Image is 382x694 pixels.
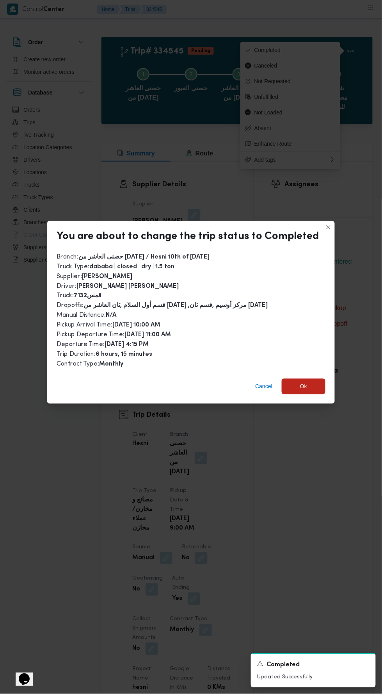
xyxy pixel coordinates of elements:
span: Truck Type : [57,264,174,270]
b: [PERSON_NAME] [82,274,132,280]
span: Departure Time : [57,342,149,348]
div: Notification [257,660,370,670]
span: Driver : [57,283,179,289]
span: Branch : [57,254,210,260]
span: Ok [300,382,307,391]
b: قمس7132 [74,293,101,299]
b: قسم أول السلام ,ثان العاشر من [DATE] ,مركز أوسيم ,قسم ثان [DATE] [84,303,268,309]
button: Ok [282,379,325,394]
span: Truck : [57,293,101,299]
span: Pickup Departure Time : [57,332,171,338]
span: Cancel [255,382,272,391]
div: You are about to change the trip status to Completed [57,230,319,243]
span: Contract Type : [57,361,123,368]
span: Trip Duration : [57,351,152,358]
b: Monthly [99,362,123,368]
b: 6 hours, 15 minutes [96,352,152,358]
b: [DATE] 10:00 AM [112,323,160,328]
b: [PERSON_NAME] [PERSON_NAME] [76,284,179,289]
b: [DATE] 4:15 PM [105,342,149,348]
iframe: chat widget [8,663,33,686]
b: حصنى العاشر من [DATE] / Hesni 10th of [DATE] [78,254,210,260]
span: Dropoffs : [57,303,268,309]
button: Closes this modal window [324,223,333,232]
span: Completed [267,661,300,670]
b: N/A [106,313,116,319]
button: Cancel [252,379,275,394]
p: Updated Successfully [257,673,370,682]
span: Pickup Arrival Time : [57,322,160,328]
span: Manual Distance : [57,312,116,319]
b: [DATE] 11:00 AM [124,332,171,338]
span: Supplier : [57,273,132,280]
b: dababa | closed | dry | 1.5 ton [89,264,174,270]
